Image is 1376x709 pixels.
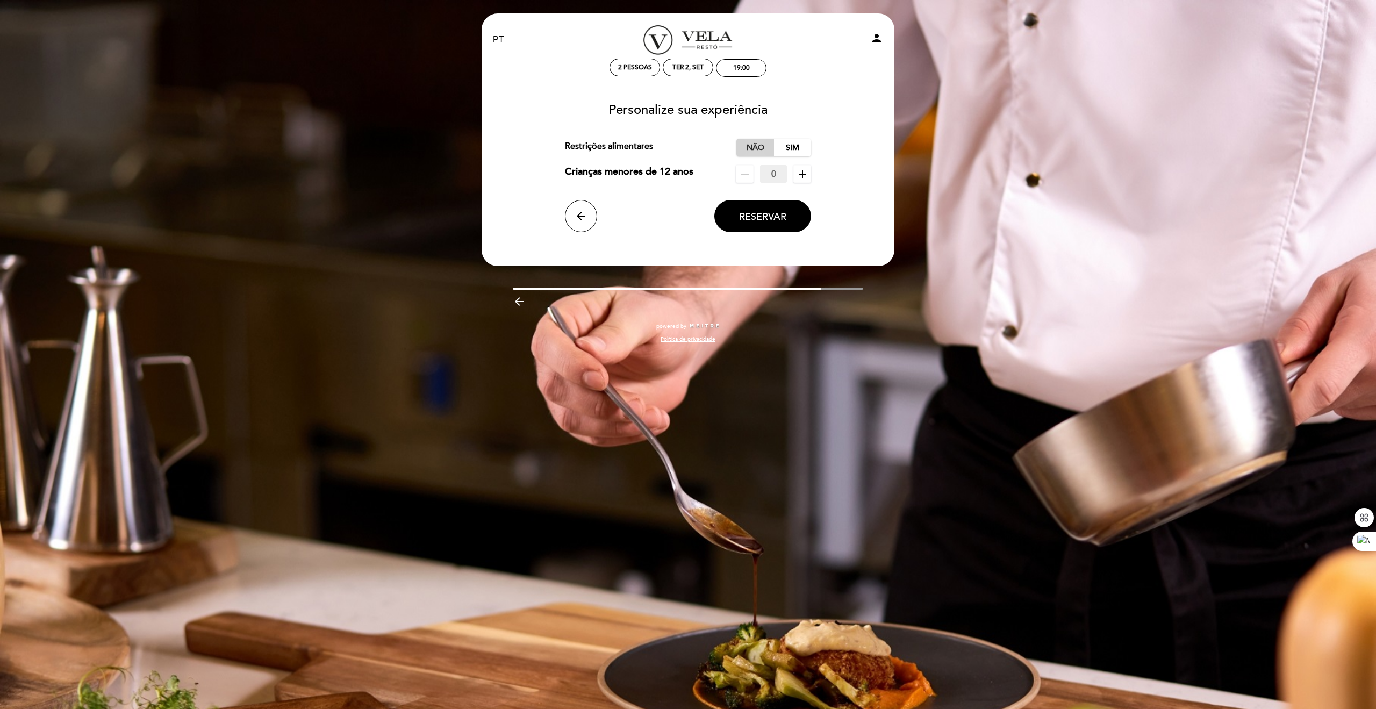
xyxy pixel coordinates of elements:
[773,139,811,156] label: Sim
[565,165,693,183] div: Crianças menores de 12 anos
[656,323,720,330] a: powered by
[689,324,720,329] img: MEITRE
[870,32,883,45] i: person
[661,335,715,343] a: Política de privacidade
[739,168,751,181] i: remove
[565,200,597,232] button: arrow_back
[621,25,755,55] a: Vela Restó
[608,102,768,118] span: Personalize sua experiência
[739,211,786,223] span: Reservar
[656,323,686,330] span: powered by
[618,63,652,71] span: 2 pessoas
[575,210,587,223] i: arrow_back
[714,200,811,232] button: Reservar
[565,139,737,156] div: Restrições alimentares
[513,295,526,308] i: arrow_backward
[672,63,704,71] div: Ter 2, set
[736,139,774,156] label: Não
[733,64,750,72] div: 19:00
[870,32,883,48] button: person
[796,168,809,181] i: add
